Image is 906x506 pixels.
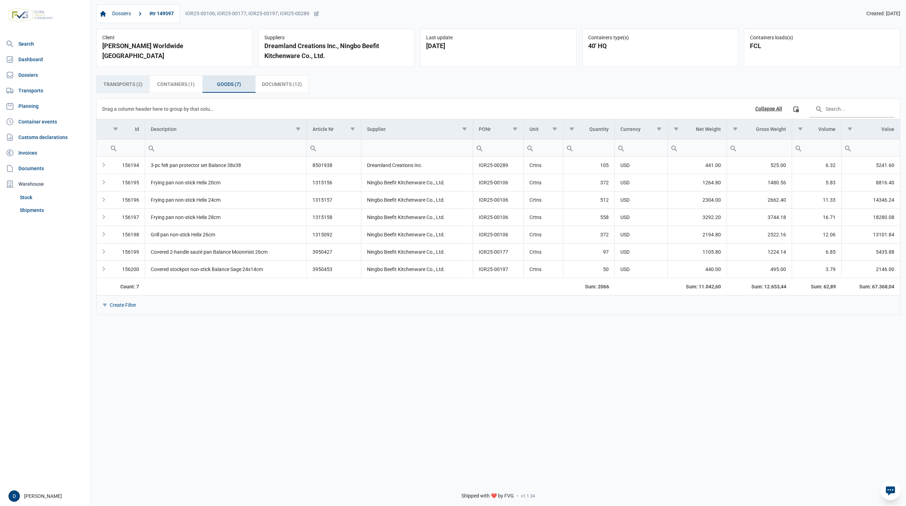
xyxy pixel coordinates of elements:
[107,139,145,156] input: Filter cell
[461,493,514,499] span: Shipped with ❤️ by FVG
[426,35,570,41] div: Last update
[307,191,361,208] td: 1315157
[147,8,177,20] a: #tr 149597
[529,126,539,132] div: Unit
[3,115,87,129] a: Container events
[521,493,535,499] span: v1.1.34
[97,191,107,208] td: Expand
[97,208,107,226] td: Expand
[668,243,727,260] td: 1105.80
[842,191,900,208] td: 14346.24
[563,139,615,156] td: Filter cell
[615,174,668,191] td: USD
[145,139,306,156] td: Filter cell
[107,119,145,139] td: Column Id
[135,126,139,132] div: Id
[102,41,247,61] div: [PERSON_NAME] Worldwide [GEOGRAPHIC_DATA]
[517,493,518,499] span: -
[307,226,361,243] td: 1315092
[157,80,195,88] span: Containers (1)
[727,139,792,156] input: Filter cell
[668,157,727,174] td: 441.00
[866,11,900,17] span: Created: [DATE]
[727,157,792,174] td: 525.00
[563,157,615,174] td: 105
[842,139,854,156] div: Search box
[361,208,473,226] td: Ningbo Beefit Kitchenware Co., Ltd.
[3,68,87,82] a: Dossiers
[615,139,668,156] td: Filter cell
[361,191,473,208] td: Ningbo Beefit Kitchenware Co., Ltd.
[307,139,320,156] div: Search box
[563,139,576,156] div: Search box
[17,204,87,217] a: Shipments
[792,243,842,260] td: 6.85
[3,146,87,160] a: Invoices
[107,243,145,260] td: 156199
[145,243,306,260] td: Covered 2-handle sauté pan Balance Moonmist 26cm
[563,226,615,243] td: 372
[732,283,786,290] div: Gross Weight Sum: 12.653,44
[145,226,306,243] td: Grill pan non-stick Helix 26cm
[262,80,302,88] span: Documents (12)
[563,119,615,139] td: Column Quantity
[102,35,247,41] div: Client
[145,208,306,226] td: Frying pan non-stick Helix 28cm
[473,139,523,156] input: Filter cell
[524,139,563,156] input: Filter cell
[792,191,842,208] td: 11.33
[750,41,894,51] div: FCL
[361,243,473,260] td: Ningbo Beefit Kitchenware Co., Ltd.
[727,243,792,260] td: 1224.14
[733,126,738,132] span: Show filter options for column 'Gross Weight'
[569,283,609,290] div: Quantity Sum: 2066
[361,119,473,139] td: Column Supplier
[792,208,842,226] td: 16.71
[569,126,574,132] span: Show filter options for column 'Quantity'
[842,226,900,243] td: 13101.84
[727,174,792,191] td: 1480.56
[264,41,409,61] div: Dreamland Creations Inc., Ningbo Beefit Kitchenware Co., Ltd.
[727,226,792,243] td: 2522.16
[361,139,473,156] input: Filter cell
[792,260,842,278] td: 3.79
[668,139,727,156] td: Filter cell
[756,126,786,132] div: Gross Weight
[792,119,842,139] td: Column Volume
[3,84,87,98] a: Transports
[361,157,473,174] td: Dreamland Creations Inc.
[524,119,563,139] td: Column Unit
[615,226,668,243] td: USD
[307,243,361,260] td: 3950427
[750,35,894,41] div: Containers loads(s)
[107,260,145,278] td: 156200
[6,5,56,25] img: FVG - Global freight forwarding
[473,119,523,139] td: Column PONr
[217,80,241,88] span: Goods (7)
[473,243,523,260] td: IOR25-00177
[361,260,473,278] td: Ningbo Beefit Kitchenware Co., Ltd.
[8,490,20,502] div: D
[110,302,136,308] div: Create Filter
[563,174,615,191] td: 372
[479,126,491,132] div: PONr
[668,174,727,191] td: 1264.80
[798,126,803,132] span: Show filter options for column 'Volume'
[847,283,894,290] div: Value Sum: 67.368,04
[615,157,668,174] td: USD
[3,130,87,144] a: Customs declarations
[842,243,900,260] td: 5435.88
[102,103,216,115] div: Drag a column header here to group by that column
[790,103,802,115] div: Column Chooser
[97,99,900,315] div: Data grid with 7 rows and 12 columns
[107,174,145,191] td: 156195
[264,35,409,41] div: Suppliers
[792,226,842,243] td: 12.06
[17,191,87,204] a: Stock
[350,126,355,132] span: Show filter options for column 'Article Nr'
[673,126,679,132] span: Show filter options for column 'Net Weight'
[563,260,615,278] td: 50
[361,226,473,243] td: Ningbo Beefit Kitchenware Co., Ltd.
